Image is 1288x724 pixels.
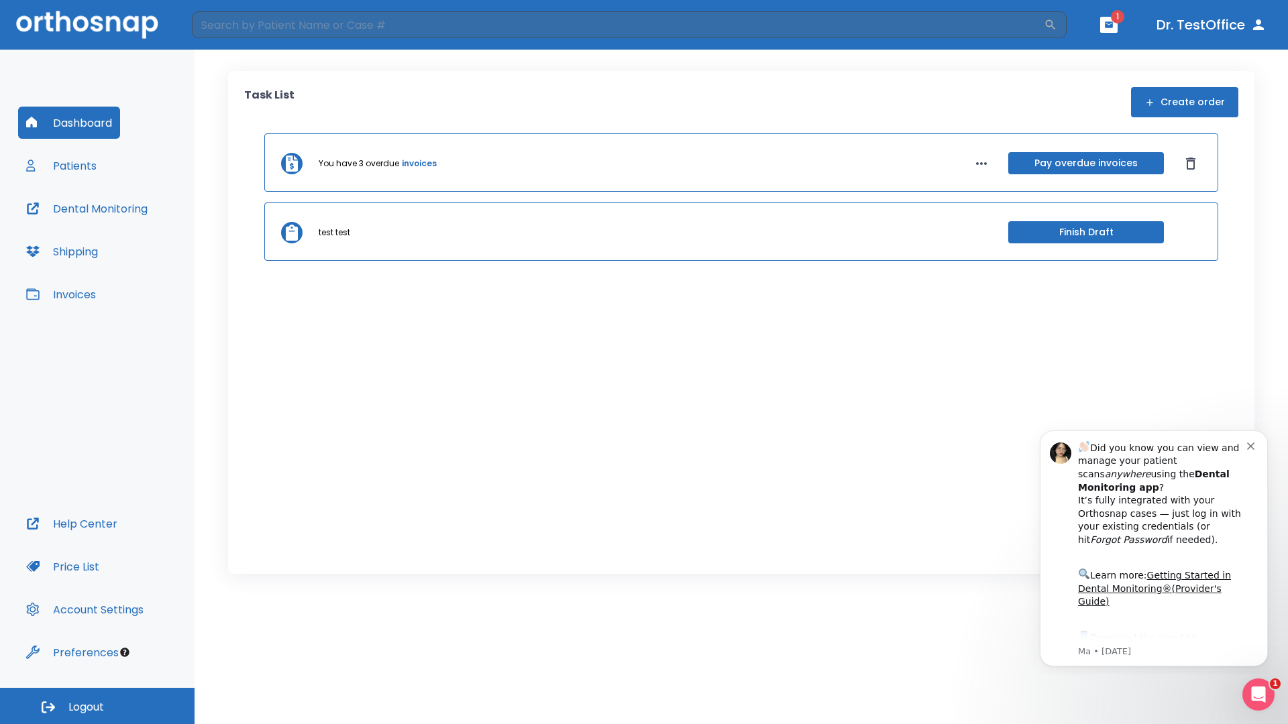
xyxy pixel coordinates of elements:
[192,11,1044,38] input: Search by Patient Name or Case #
[402,158,437,170] a: invoices
[18,278,104,310] button: Invoices
[18,192,156,225] button: Dental Monitoring
[18,235,106,267] button: Shipping
[227,21,238,32] button: Dismiss notification
[18,149,105,182] button: Patients
[1180,153,1201,174] button: Dismiss
[1111,10,1124,23] span: 1
[1242,678,1275,711] iframe: Intercom live chat
[58,210,227,279] div: Download the app: | ​ Let us know if you need help getting started!
[58,214,178,238] a: App Store
[1151,13,1272,37] button: Dr. TestOffice
[58,227,227,239] p: Message from Ma, sent 7w ago
[1008,152,1164,174] button: Pay overdue invoices
[18,507,125,540] button: Help Center
[319,227,350,239] p: test test
[18,107,120,139] button: Dashboard
[16,11,158,38] img: Orthosnap
[18,550,107,583] button: Price List
[1131,87,1238,117] button: Create order
[18,636,127,668] button: Preferences
[1008,221,1164,243] button: Finish Draft
[18,593,152,625] button: Account Settings
[68,700,104,715] span: Logout
[1020,418,1288,674] iframe: Intercom notifications message
[1270,678,1281,689] span: 1
[119,646,131,658] div: Tooltip anchor
[244,87,294,117] p: Task List
[319,158,399,170] p: You have 3 overdue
